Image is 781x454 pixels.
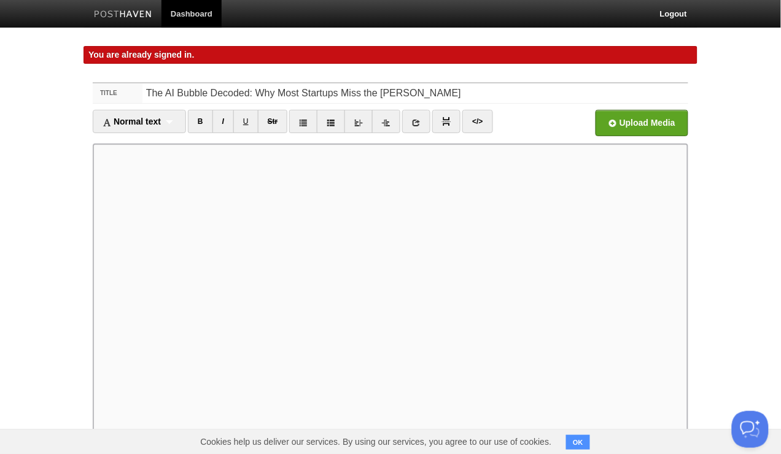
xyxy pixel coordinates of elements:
[732,411,769,448] iframe: Help Scout Beacon - Open
[212,110,234,133] a: I
[94,10,152,20] img: Posthaven-bar
[258,110,288,133] a: Str
[233,110,258,133] a: U
[566,435,590,450] button: OK
[268,117,278,126] del: Str
[188,429,564,454] span: Cookies help us deliver our services. By using our services, you agree to our use of cookies.
[103,117,161,126] span: Normal text
[462,110,492,133] a: </>
[84,46,697,64] div: You are already signed in.
[188,110,213,133] a: B
[93,83,142,103] label: Title
[442,117,451,126] img: pagebreak-icon.png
